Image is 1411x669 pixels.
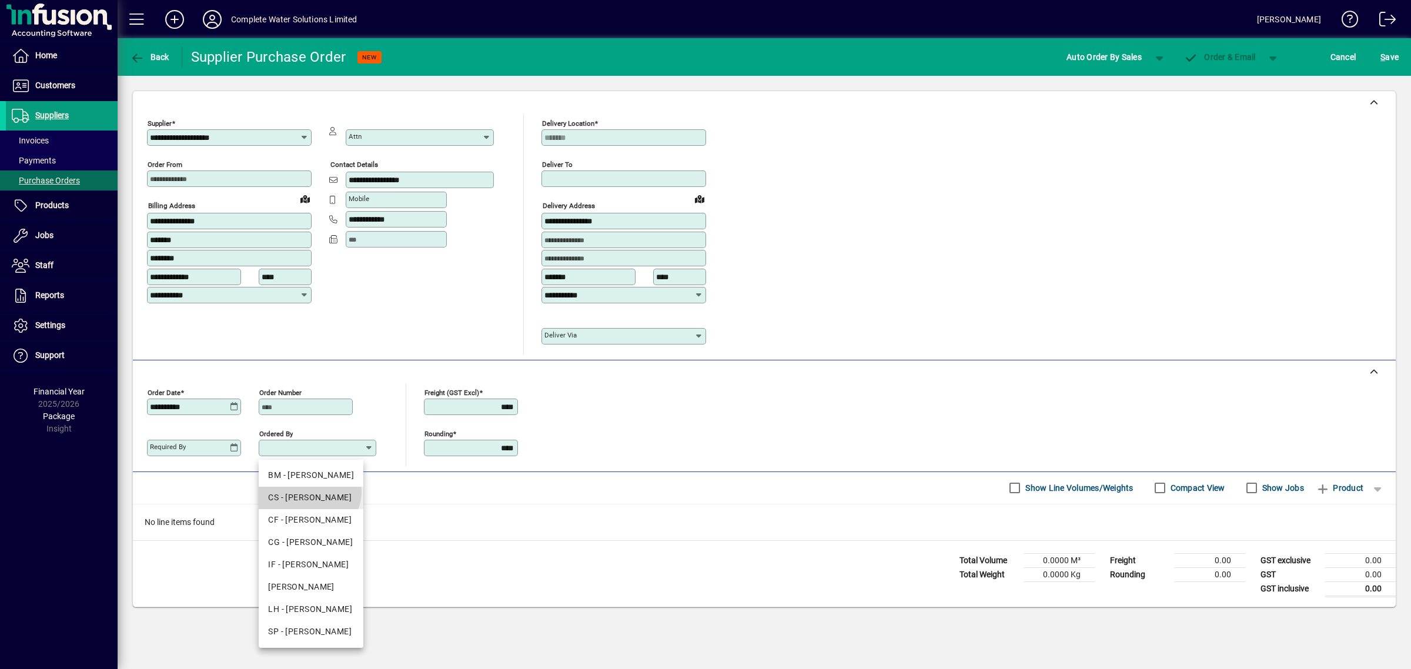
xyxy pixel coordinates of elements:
[150,443,186,451] mat-label: Required by
[1178,46,1262,68] button: Order & Email
[43,412,75,421] span: Package
[6,170,118,190] a: Purchase Orders
[35,230,54,240] span: Jobs
[259,464,363,487] mat-option: BM - Blair McFarlane
[1377,46,1402,68] button: Save
[118,46,182,68] app-page-header-button: Back
[268,514,354,526] div: CF - [PERSON_NAME]
[542,160,573,169] mat-label: Deliver To
[349,132,362,141] mat-label: Attn
[35,111,69,120] span: Suppliers
[1380,48,1399,66] span: ave
[193,9,231,30] button: Profile
[268,625,354,638] div: SP - [PERSON_NAME]
[1325,553,1396,567] td: 0.00
[1260,482,1304,494] label: Show Jobs
[1255,567,1325,581] td: GST
[259,509,363,531] mat-option: CF - Clint Fry
[1310,477,1369,499] button: Product
[268,491,354,504] div: CS - [PERSON_NAME]
[268,469,354,481] div: BM - [PERSON_NAME]
[1380,52,1385,62] span: S
[34,387,85,396] span: Financial Year
[268,603,354,616] div: LH - [PERSON_NAME]
[1255,553,1325,567] td: GST exclusive
[259,621,363,643] mat-option: SP - Steve Pegg
[127,46,172,68] button: Back
[690,189,709,208] a: View on map
[231,10,357,29] div: Complete Water Solutions Limited
[1061,46,1148,68] button: Auto Order By Sales
[35,290,64,300] span: Reports
[35,51,57,60] span: Home
[1104,567,1175,581] td: Rounding
[6,311,118,340] a: Settings
[1370,2,1396,41] a: Logout
[259,429,293,437] mat-label: Ordered by
[1023,482,1133,494] label: Show Line Volumes/Weights
[268,536,354,548] div: CG - [PERSON_NAME]
[156,9,193,30] button: Add
[268,558,354,571] div: IF - [PERSON_NAME]
[1316,479,1363,497] span: Product
[259,576,363,598] mat-option: JB - Jeff Berkett
[259,598,363,621] mat-option: LH - Liam Hendren
[148,160,182,169] mat-label: Order from
[12,156,56,165] span: Payments
[6,150,118,170] a: Payments
[1328,46,1359,68] button: Cancel
[542,119,594,128] mat-label: Delivery Location
[424,388,479,396] mat-label: Freight (GST excl)
[35,350,65,360] span: Support
[349,195,369,203] mat-label: Mobile
[6,41,118,71] a: Home
[6,71,118,101] a: Customers
[12,136,49,145] span: Invoices
[544,331,577,339] mat-label: Deliver via
[191,48,346,66] div: Supplier Purchase Order
[1024,567,1095,581] td: 0.0000 Kg
[259,487,363,509] mat-option: CS - Carl Sladen
[35,320,65,330] span: Settings
[6,221,118,250] a: Jobs
[133,504,1396,540] div: No line items found
[35,260,54,270] span: Staff
[424,429,453,437] mat-label: Rounding
[1184,52,1256,62] span: Order & Email
[1024,553,1095,567] td: 0.0000 M³
[1330,48,1356,66] span: Cancel
[259,388,302,396] mat-label: Order number
[12,176,80,185] span: Purchase Orders
[1175,567,1245,581] td: 0.00
[148,119,172,128] mat-label: Supplier
[259,554,363,576] mat-option: IF - Ian Fry
[35,81,75,90] span: Customers
[268,581,354,593] div: [PERSON_NAME]
[6,281,118,310] a: Reports
[1333,2,1359,41] a: Knowledge Base
[1066,48,1142,66] span: Auto Order By Sales
[1325,581,1396,596] td: 0.00
[954,567,1024,581] td: Total Weight
[6,251,118,280] a: Staff
[362,53,377,61] span: NEW
[1104,553,1175,567] td: Freight
[296,189,315,208] a: View on map
[6,191,118,220] a: Products
[1168,482,1225,494] label: Compact View
[954,553,1024,567] td: Total Volume
[148,388,180,396] mat-label: Order date
[35,200,69,210] span: Products
[259,531,363,554] mat-option: CG - Crystal Gaiger
[6,341,118,370] a: Support
[6,131,118,150] a: Invoices
[130,52,169,62] span: Back
[1175,553,1245,567] td: 0.00
[1325,567,1396,581] td: 0.00
[1257,10,1321,29] div: [PERSON_NAME]
[1255,581,1325,596] td: GST inclusive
